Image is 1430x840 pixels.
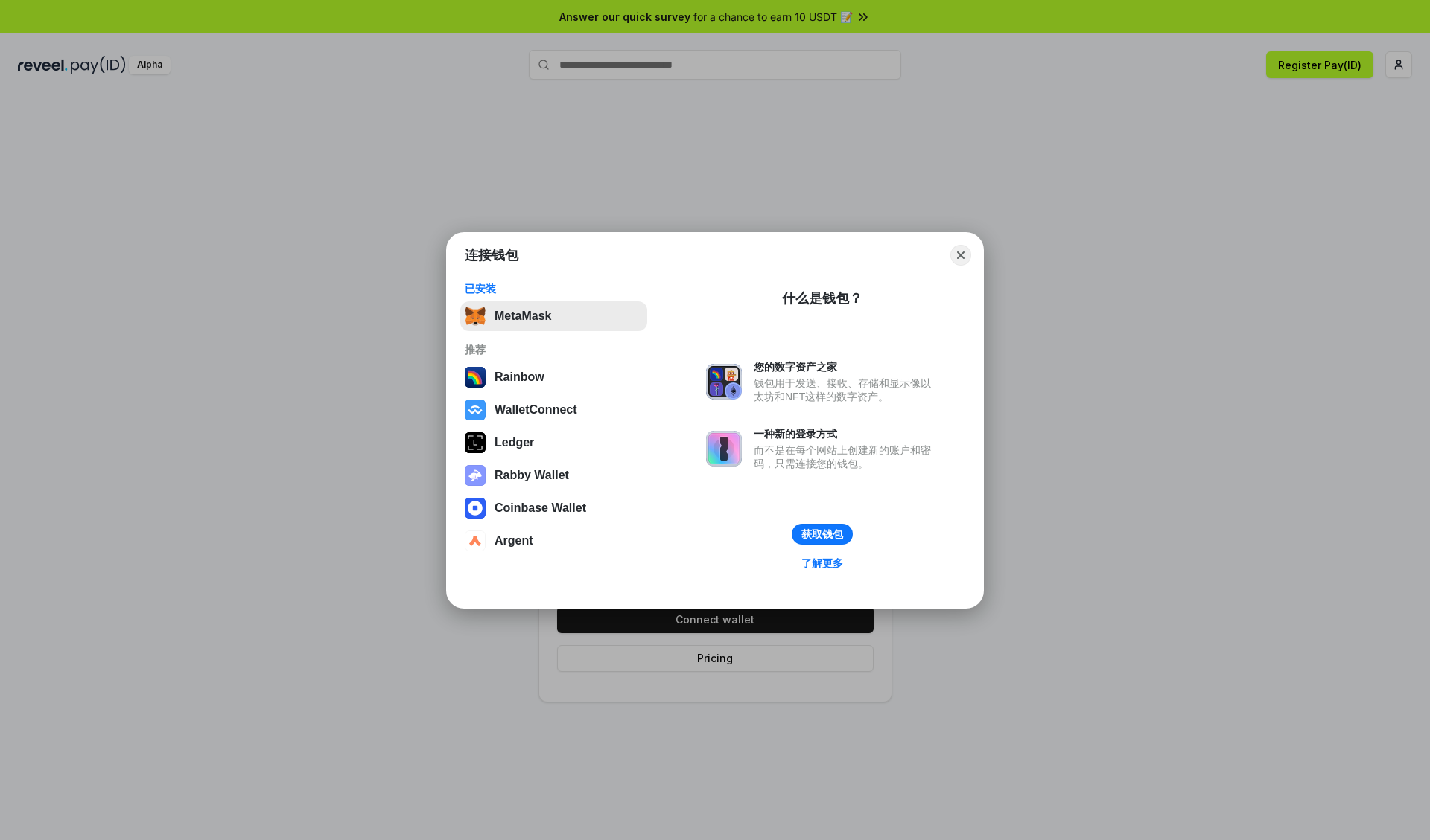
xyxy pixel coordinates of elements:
[801,557,843,570] div: 了解更多
[706,431,742,467] img: svg+xml,%3Csvg%20xmlns%3D%22http%3A%2F%2Fwww.w3.org%2F2000%2Fsvg%22%20fill%3D%22none%22%20viewBox...
[754,427,938,440] div: 一种新的登录方式
[465,343,643,356] div: 推荐
[460,428,647,458] button: Ledger
[495,534,533,548] div: Argent
[706,364,742,400] img: svg+xml,%3Csvg%20xmlns%3D%22http%3A%2F%2Fwww.w3.org%2F2000%2Fsvg%22%20fill%3D%22none%22%20viewBox...
[465,282,643,295] div: 已安装
[465,367,486,388] img: svg+xml,%3Csvg%20width%3D%22120%22%20height%3D%22120%22%20viewBox%3D%220%200%20120%20120%22%20fil...
[754,443,938,470] div: 而不是在每个网站上创建新的账户和密码，只需连接您的钱包。
[460,362,647,392] button: Rainbow
[465,306,486,327] img: svg+xml,%3Csvg%20fill%3D%22none%22%20height%3D%2233%22%20viewBox%3D%220%200%2035%2033%22%20width%...
[460,493,647,523] button: Coinbase Wallet
[792,524,853,545] button: 获取钱包
[495,310,551,323] div: MetaMask
[460,395,647,425] button: WalletConnect
[950,245,971,266] button: Close
[754,376,938,403] div: 钱包用于发送、接收、存储和显示像以太坊和NFT这样的数字资产。
[792,554,852,573] a: 了解更多
[465,400,486,420] img: svg+xml,%3Csvg%20width%3D%2228%22%20height%3D%2228%22%20viewBox%3D%220%200%2028%2028%22%20fill%3D...
[460,461,647,490] button: Rabby Wallet
[495,403,577,417] div: WalletConnect
[782,289,862,307] div: 什么是钱包？
[495,469,569,482] div: Rabby Wallet
[465,246,518,264] h1: 连接钱包
[495,371,544,384] div: Rainbow
[801,528,843,541] div: 获取钱包
[460,301,647,331] button: MetaMask
[495,501,586,515] div: Coinbase Wallet
[465,530,486,551] img: svg+xml,%3Csvg%20width%3D%2228%22%20height%3D%2228%22%20viewBox%3D%220%200%2028%2028%22%20fill%3D...
[465,498,486,519] img: svg+xml,%3Csvg%20width%3D%2228%22%20height%3D%2228%22%20viewBox%3D%220%200%2028%2028%22%20fill%3D...
[465,465,486,486] img: svg+xml,%3Csvg%20xmlns%3D%22http%3A%2F%2Fwww.w3.org%2F2000%2Fsvg%22%20fill%3D%22none%22%20viewBox...
[754,360,938,373] div: 您的数字资产之家
[465,432,486,453] img: svg+xml,%3Csvg%20xmlns%3D%22http%3A%2F%2Fwww.w3.org%2F2000%2Fsvg%22%20width%3D%2228%22%20height%3...
[495,436,534,449] div: Ledger
[460,526,647,556] button: Argent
